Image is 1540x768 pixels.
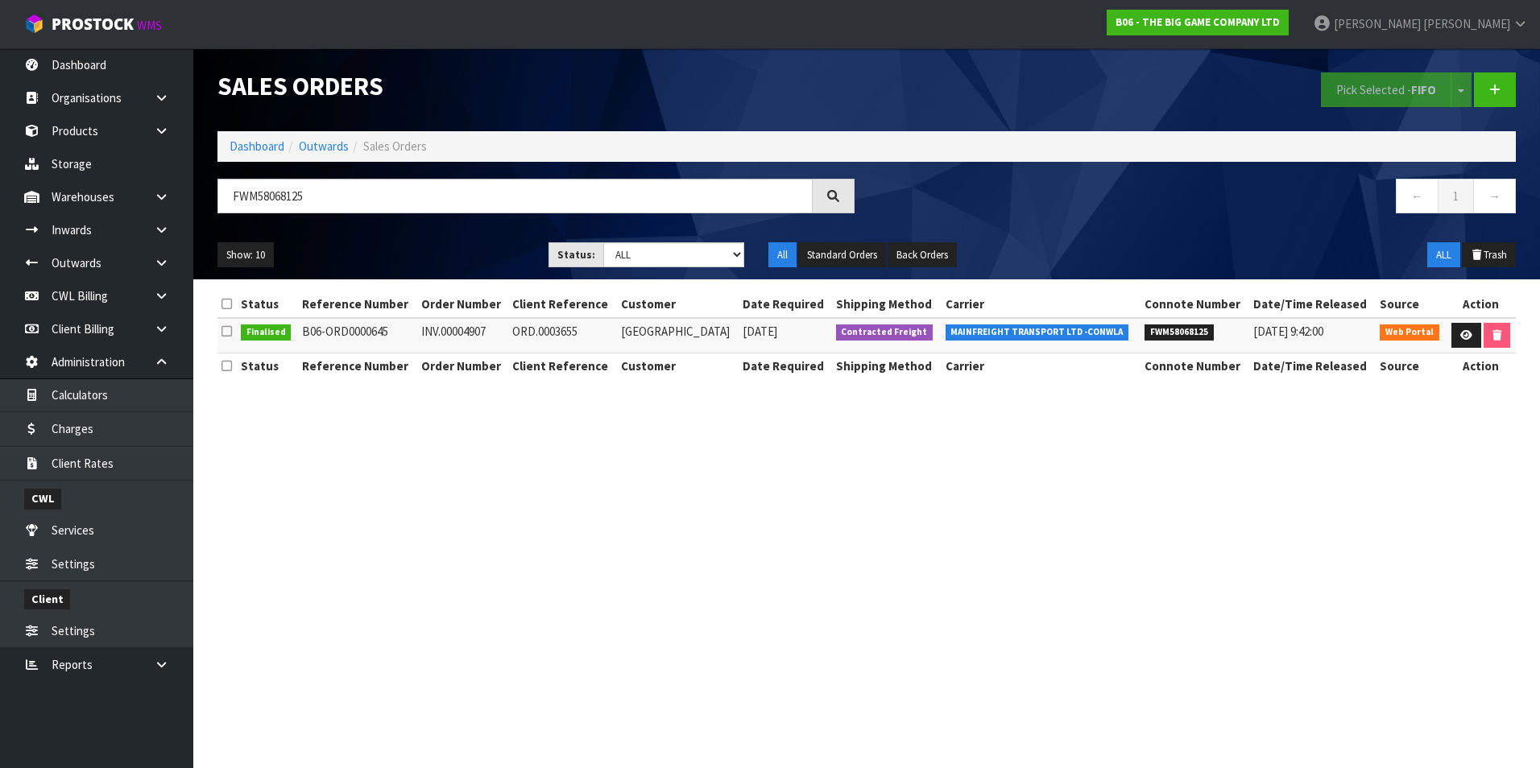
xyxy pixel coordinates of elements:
th: Date Required [739,353,832,378]
span: ProStock [52,14,134,35]
button: Show: 10 [217,242,274,268]
a: → [1473,179,1516,213]
strong: Status: [557,248,595,262]
span: FWM58068125 [1145,324,1214,341]
a: ← [1396,179,1439,213]
strong: B06 - THE BIG GAME COMPANY LTD [1116,15,1280,29]
th: Status [237,353,298,378]
th: Shipping Method [832,353,942,378]
th: Connote Number [1141,353,1249,378]
h1: Sales Orders [217,72,855,101]
span: Sales Orders [363,138,427,154]
img: cube-alt.png [24,14,44,34]
th: Customer [617,291,739,317]
td: B06-ORD0000645 [298,318,417,353]
button: Trash [1462,242,1516,268]
span: [PERSON_NAME] [1334,16,1421,31]
button: All [768,242,797,268]
a: 1 [1438,179,1474,213]
th: Customer [617,353,739,378]
span: [DATE] [743,324,777,339]
th: Client Reference [508,353,617,378]
th: Connote Number [1141,291,1249,317]
td: ORD.0003655 [508,318,617,353]
small: WMS [137,18,162,33]
span: MAINFREIGHT TRANSPORT LTD -CONWLA [946,324,1129,341]
span: Contracted Freight [836,324,934,341]
th: Reference Number [298,291,417,317]
nav: Page navigation [879,179,1516,218]
input: Search sales orders [217,179,813,213]
td: [GEOGRAPHIC_DATA] [617,318,739,353]
button: Standard Orders [798,242,886,268]
a: B06 - THE BIG GAME COMPANY LTD [1107,10,1289,35]
th: Order Number [417,291,509,317]
td: INV.00004907 [417,318,509,353]
th: Carrier [942,353,1141,378]
span: Web Portal [1380,324,1439,341]
button: Pick Selected -FIFO [1321,72,1451,107]
th: Date/Time Released [1249,291,1376,317]
th: Date Required [739,291,832,317]
th: Order Number [417,353,509,378]
span: Finalised [241,324,292,341]
strong: FIFO [1411,82,1436,97]
span: [DATE] 9:42:00 [1253,324,1323,339]
a: Outwards [299,138,349,154]
th: Date/Time Released [1249,353,1376,378]
th: Shipping Method [832,291,942,317]
span: Client [24,589,70,609]
th: Client Reference [508,291,617,317]
th: Carrier [942,291,1141,317]
th: Source [1376,353,1446,378]
th: Status [237,291,298,317]
th: Reference Number [298,353,417,378]
span: CWL [24,489,61,509]
th: Action [1446,291,1516,317]
span: [PERSON_NAME] [1423,16,1510,31]
button: ALL [1427,242,1460,268]
th: Action [1446,353,1516,378]
a: Dashboard [230,138,284,154]
button: Back Orders [888,242,957,268]
th: Source [1376,291,1446,317]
